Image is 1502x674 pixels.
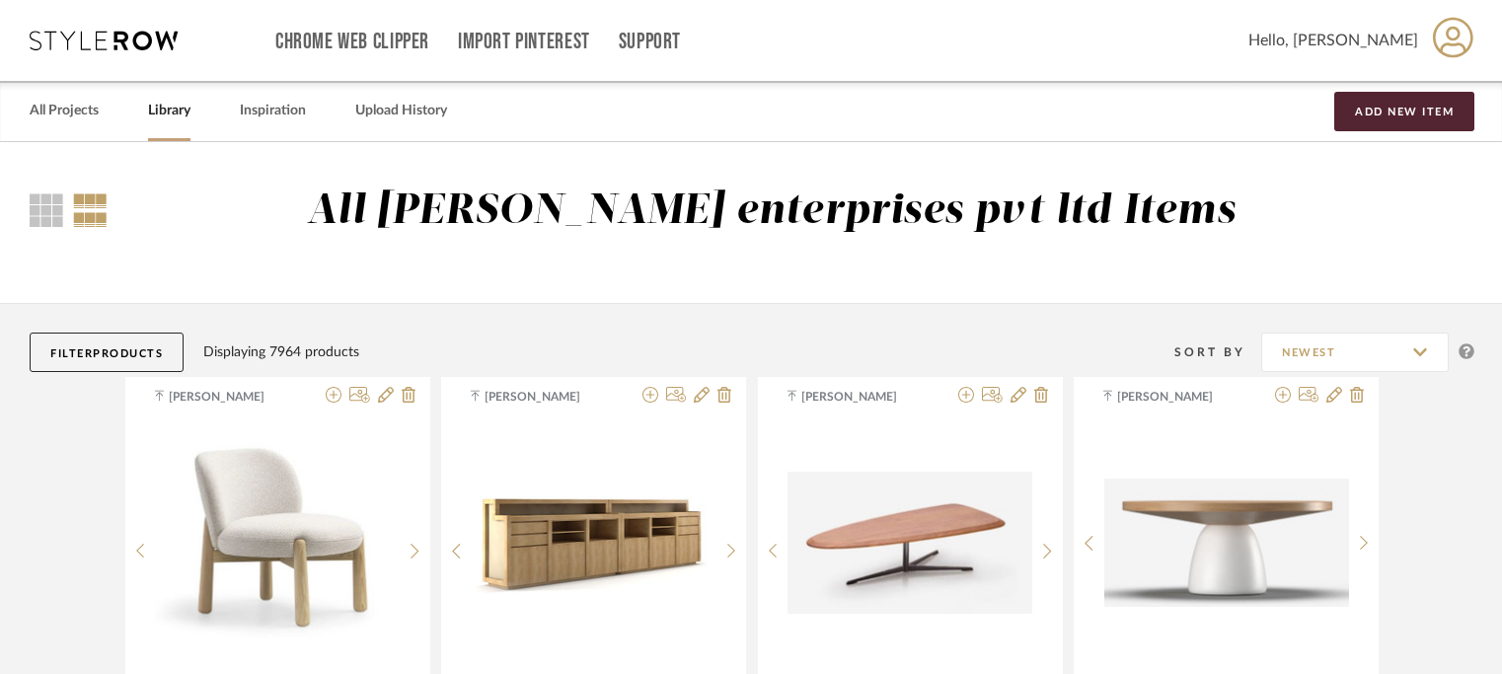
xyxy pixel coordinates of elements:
[801,388,926,406] span: [PERSON_NAME]
[169,388,293,406] span: [PERSON_NAME]
[355,98,447,124] a: Upload History
[1104,479,1349,608] img: IAME TABLE
[240,98,306,124] a: Inspiration
[30,98,99,124] a: All Projects
[30,333,184,372] button: FilterProducts
[275,34,429,50] a: Chrome Web Clipper
[1174,342,1261,362] div: Sort By
[1117,388,1241,406] span: [PERSON_NAME]
[472,489,716,595] img: THEA COUNTER
[155,421,400,665] img: SUNN LOUNGE CHAIR
[788,419,1032,666] div: 0
[1248,29,1418,52] span: Hello, [PERSON_NAME]
[458,34,590,50] a: Import Pinterest
[619,34,681,50] a: Support
[472,419,716,666] div: 0
[203,341,359,363] div: Displaying 7964 products
[1334,92,1474,131] button: Add New Item
[148,98,190,124] a: Library
[485,388,609,406] span: [PERSON_NAME]
[155,419,400,666] div: 0
[307,187,1236,237] div: All [PERSON_NAME] enterprises pvt ltd Items
[788,472,1032,614] img: LUKA TABLE
[93,348,163,359] span: Products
